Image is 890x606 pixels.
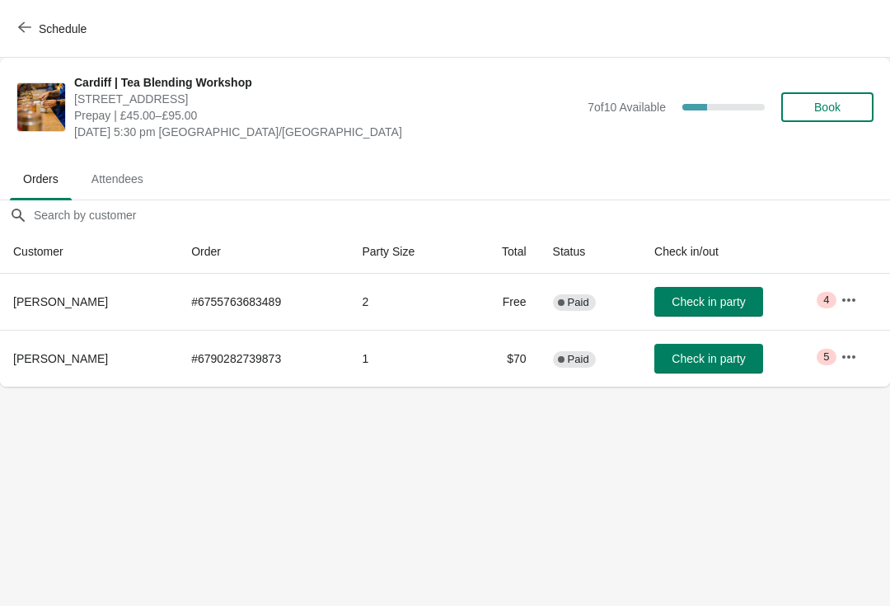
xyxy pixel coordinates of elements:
td: # 6755763683489 [178,274,349,330]
span: Prepay | £45.00–£95.00 [74,107,579,124]
span: 4 [823,294,829,307]
span: 5 [823,350,829,364]
td: # 6790282739873 [178,330,349,387]
button: Check in party [654,344,763,373]
span: Attendees [78,164,157,194]
span: Check in party [672,295,745,308]
td: 1 [349,330,465,387]
span: Schedule [39,22,87,35]
span: [PERSON_NAME] [13,352,108,365]
td: Free [465,274,539,330]
button: Schedule [8,14,100,44]
span: Check in party [672,352,745,365]
input: Search by customer [33,200,890,230]
th: Party Size [349,230,465,274]
th: Order [178,230,349,274]
th: Status [540,230,641,274]
img: Cardiff | Tea Blending Workshop [17,83,65,131]
td: $70 [465,330,539,387]
span: [DATE] 5:30 pm [GEOGRAPHIC_DATA]/[GEOGRAPHIC_DATA] [74,124,579,140]
span: Cardiff | Tea Blending Workshop [74,74,579,91]
span: [STREET_ADDRESS] [74,91,579,107]
span: Paid [568,353,589,366]
td: 2 [349,274,465,330]
th: Check in/out [641,230,827,274]
button: Check in party [654,287,763,317]
span: [PERSON_NAME] [13,295,108,308]
button: Book [781,92,874,122]
span: Book [814,101,841,114]
span: 7 of 10 Available [588,101,666,114]
span: Orders [10,164,72,194]
th: Total [465,230,539,274]
span: Paid [568,296,589,309]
